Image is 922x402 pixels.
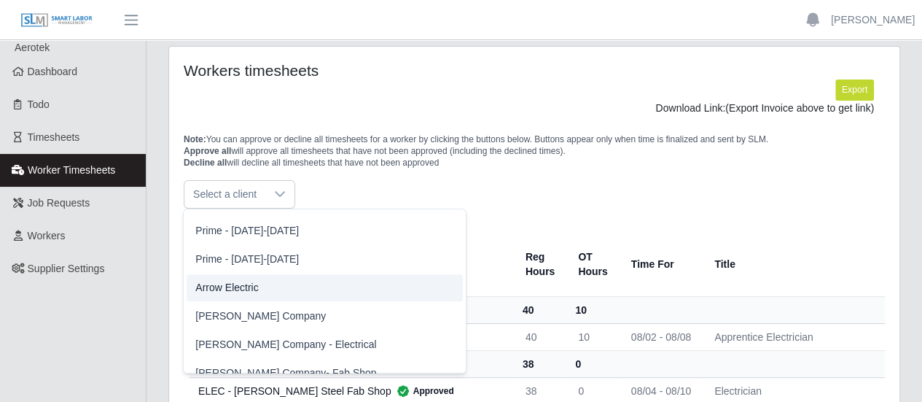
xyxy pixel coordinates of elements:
span: [PERSON_NAME] Company [195,309,326,324]
th: OT Hours [566,232,619,297]
li: Lee Company [187,303,462,330]
span: Aerotek [15,42,50,53]
span: Todo [28,98,50,110]
h4: Workers timesheets [184,61,463,80]
a: [PERSON_NAME] [831,12,915,28]
li: Arrow Electric [187,274,462,301]
th: 38 [514,350,566,377]
th: 10 [566,296,619,323]
span: Dashboard [28,66,78,77]
span: [PERSON_NAME] Company - Electrical [195,337,376,352]
td: 10 [566,323,619,350]
th: Reg Hours [514,232,566,297]
th: 40 [514,296,566,323]
span: Approved [391,384,454,398]
span: Prime - [DATE]-[DATE] [195,252,299,267]
td: 08/02 - 08/08 [620,323,703,350]
div: Download Link: [195,101,874,116]
li: Lee Company - Electrical [187,331,462,358]
th: Time For [620,232,703,297]
img: SLM Logo [20,12,93,28]
span: Worker Timesheets [28,164,115,176]
span: Select a client [184,181,265,208]
span: Timesheets [28,131,80,143]
td: 40 [514,323,566,350]
th: Title [703,232,894,297]
span: Supplier Settings [28,263,105,274]
span: (Export Invoice above to get link) [725,102,874,114]
li: Prime - Saturday-Friday [187,246,462,273]
td: Apprentice Electrician [703,323,894,350]
span: Note: [184,134,206,144]
span: Workers [28,230,66,241]
button: Export [835,80,874,100]
span: [PERSON_NAME] Company- Fab Shop [195,366,376,381]
span: Approve all [184,146,231,156]
th: 0 [566,350,619,377]
li: Lee Company- Fab Shop [187,360,462,387]
span: Job Requests [28,197,90,209]
div: ELEC - [PERSON_NAME] Steel Fab Shop [198,384,502,398]
span: Prime - [DATE]-[DATE] [195,223,299,239]
p: You can approve or decline all timesheets for a worker by clicking the buttons below. Buttons app... [184,134,885,169]
span: Arrow Electric [195,280,258,295]
span: Decline all [184,158,227,168]
li: Prime - Sunday-Saturday [187,217,462,244]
